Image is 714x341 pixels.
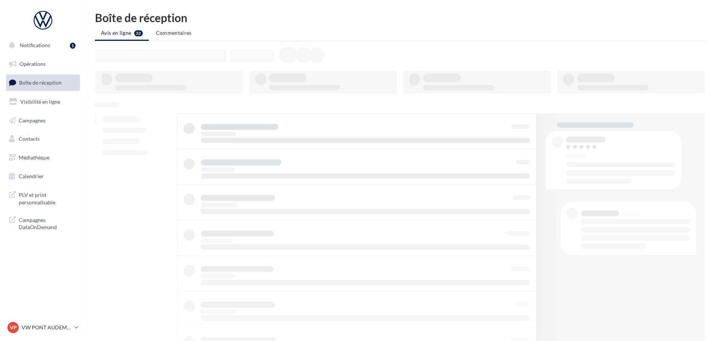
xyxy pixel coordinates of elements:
span: VP [10,324,17,331]
span: Calendrier [19,173,44,179]
div: Boîte de réception [95,12,705,23]
a: Opérations [4,56,81,72]
a: Campagnes DataOnDemand [4,212,81,234]
div: 1 [70,43,76,49]
span: PLV et print personnalisable [19,190,77,206]
a: PLV et print personnalisable [4,187,81,209]
span: Opérations [19,61,46,67]
span: Contacts [19,136,40,142]
a: VP VW PONT AUDEMER [6,320,80,335]
button: Notifications 1 [4,37,79,53]
span: Campagnes DataOnDemand [19,215,77,231]
span: Médiathèque [19,154,49,161]
a: Médiathèque [4,150,81,165]
span: Commentaires [156,30,192,36]
p: VW PONT AUDEMER [22,324,71,331]
a: Boîte de réception [4,74,81,91]
a: Visibilité en ligne [4,94,81,110]
a: Calendrier [4,168,81,184]
span: Visibilité en ligne [20,98,60,105]
a: Contacts [4,131,81,147]
span: Boîte de réception [19,79,62,86]
span: Notifications [20,42,50,48]
span: Campagnes [19,117,46,123]
a: Campagnes [4,113,81,128]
